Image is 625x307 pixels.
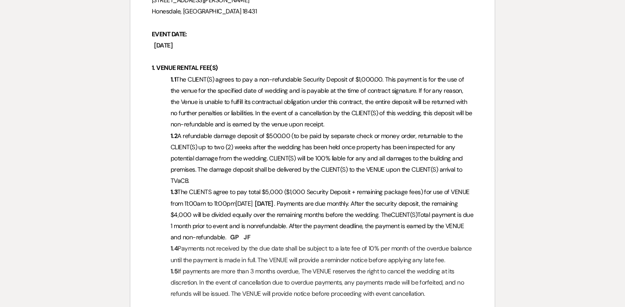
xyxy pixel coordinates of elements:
strong: EVENT DATE: [152,30,187,38]
span: Total payment is due 1 month prior to event and is nonrefundable. After the payment deadline, the... [171,211,475,241]
strong: 1.5 [171,267,178,275]
span: The CLIENT(S) agrees to pay a non-refundable Security Deposit of $1,000.00. This payment is for t... [171,75,474,129]
span: [DATE] [153,40,173,51]
span: Honesdale, [GEOGRAPHIC_DATA] 18431 [152,7,257,15]
span: A refundable damage deposit of $500.00 (to be paid by separate check or money order, returnable t... [171,132,464,185]
strong: 1.4 [171,244,178,252]
strong: 1.1 [171,75,176,83]
span: GP [229,232,240,242]
span: [DATE] [254,199,274,209]
span: The CLIENTS agree to pay total $5,000 ($1,000 Security Deposit + remaining package fees) for use ... [171,188,471,207]
strong: 1.3 [171,188,177,196]
span: CLIENT(S) [391,211,417,219]
strong: 1.2 [171,132,177,140]
p: Payments not received by the due date shall be subject to a late fee of 10% per month of the over... [152,243,473,265]
span: . Payments are due monthly. After the security deposit, the remaining $4,000 will be divided equa... [171,199,459,219]
span: JF [243,232,251,242]
strong: 1. VENUE RENTAL FEE(S) [152,64,218,72]
span: [DATE] [235,199,253,208]
p: If payments are more than 3 months overdue, The VENUE reserves the right to cancel the wedding at... [152,266,473,300]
